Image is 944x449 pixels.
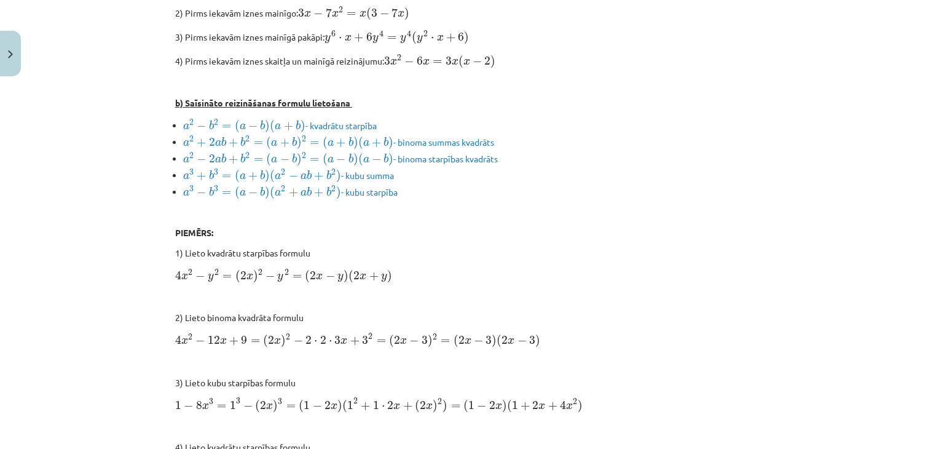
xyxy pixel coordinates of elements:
[484,57,490,65] span: 2
[302,153,306,159] span: 2
[175,247,769,260] p: 1) Lieto kvadrātu starpības formulu
[304,11,311,17] span: x
[286,403,296,408] span: =
[372,138,381,147] span: +
[281,186,285,192] span: 2
[8,50,13,58] img: icon-close-lesson-0947bae3869378f0d4975bcd49f059093ad1ed9edebbc8119c70593378902aed.svg
[366,7,371,20] span: (
[229,155,238,164] span: +
[397,55,401,61] span: 2
[277,274,283,282] span: y
[296,121,301,130] span: b
[384,57,390,65] span: 3
[183,170,394,181] span: - kubu summa
[363,157,369,163] span: a
[297,153,302,166] span: )
[208,336,220,344] span: 12
[314,188,323,197] span: +
[446,57,452,65] span: 3
[486,336,492,344] span: 3
[183,190,189,196] span: a
[175,4,769,21] p: 2) Pirms iekavām iznes mainīgo:
[183,137,494,148] span: - binoma summas kvadrāts
[314,340,317,344] span: ⋅
[353,153,358,166] span: )
[235,186,240,199] span: (
[270,186,275,199] span: (
[502,399,507,412] span: )
[337,274,344,282] span: y
[273,399,278,412] span: )
[371,9,377,17] span: 3
[281,169,285,175] span: 2
[412,31,417,44] span: (
[420,400,426,409] span: 2
[521,401,530,410] span: +
[215,140,221,146] span: a
[260,170,265,180] span: b
[265,272,275,280] span: −
[342,399,347,412] span: (
[407,30,411,37] span: 4
[358,153,363,166] span: (
[265,120,270,133] span: )
[473,57,482,66] span: −
[345,35,352,41] span: x
[314,172,323,180] span: +
[326,170,331,180] span: b
[400,35,406,43] span: y
[310,141,319,146] span: =
[477,401,486,410] span: −
[209,170,214,180] span: b
[372,35,379,43] span: y
[305,336,312,344] span: 2
[246,274,253,280] span: x
[251,339,260,344] span: =
[426,403,433,409] span: x
[313,401,322,410] span: −
[208,274,214,282] span: y
[240,124,246,130] span: a
[433,60,442,65] span: =
[284,122,293,130] span: +
[175,52,769,69] p: 4) Pirms iekavām iznes skaitļa un mainīgā reizinājumu:
[354,33,363,42] span: +
[344,270,348,283] span: )
[348,154,353,163] span: b
[389,335,394,348] span: (
[222,174,231,179] span: =
[240,271,246,280] span: 2
[248,188,258,197] span: −
[348,270,353,283] span: (
[263,335,268,348] span: (
[196,400,202,409] span: 8
[310,157,319,162] span: =
[339,7,343,13] span: 2
[189,136,194,142] span: 2
[377,339,386,344] span: =
[240,173,246,180] span: a
[350,336,360,345] span: +
[175,271,181,280] span: 4
[382,405,385,408] span: ⋅
[566,403,573,409] span: x
[181,338,188,344] span: x
[398,11,404,17] span: x
[404,57,414,66] span: −
[353,398,358,404] span: 2
[243,401,253,410] span: −
[285,269,289,276] span: 2
[578,399,583,412] span: )
[423,59,430,65] span: x
[197,155,206,164] span: −
[229,336,238,345] span: +
[454,335,458,348] span: (
[245,153,250,159] span: 2
[245,136,250,142] span: 2
[323,153,328,166] span: (
[301,120,305,133] span: )
[517,336,527,345] span: −
[458,336,465,344] span: 2
[324,400,331,409] span: 2
[209,154,215,163] span: 2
